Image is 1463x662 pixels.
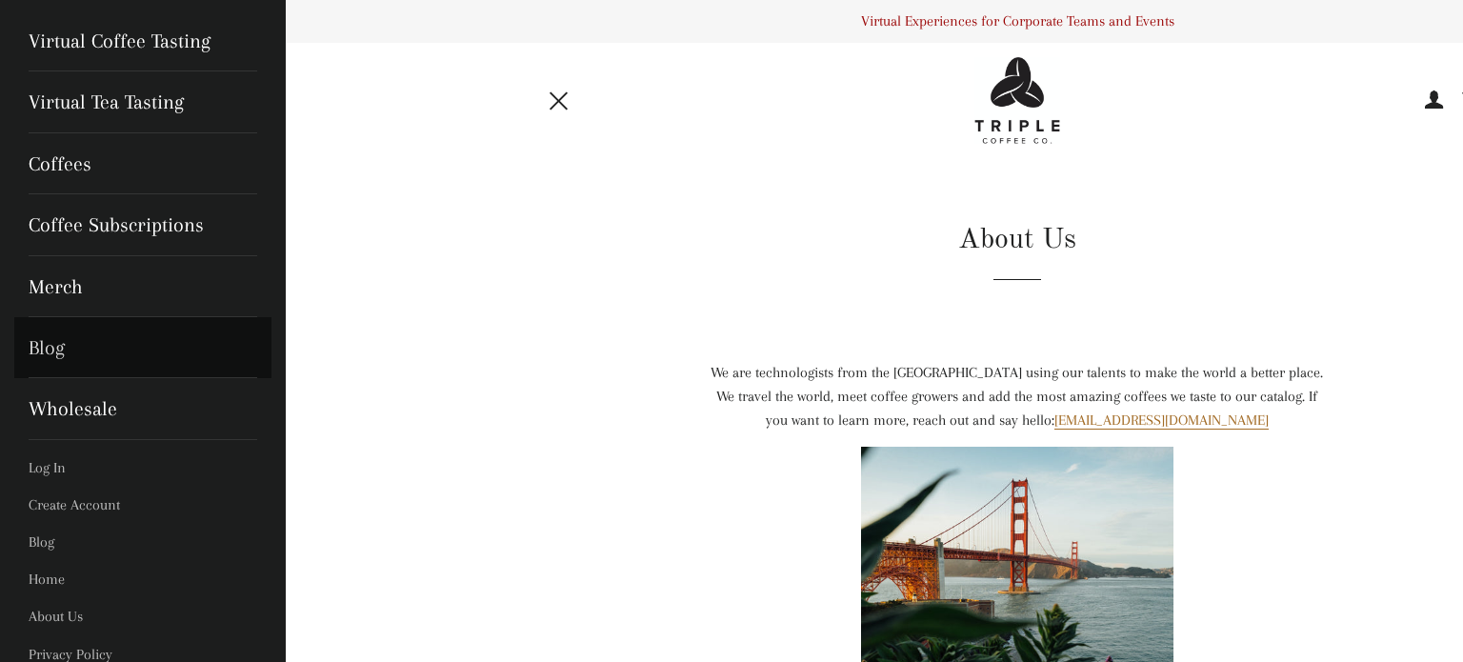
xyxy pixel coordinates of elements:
[14,561,271,598] a: Home
[14,71,271,132] a: Virtual Tea Tasting
[627,220,1408,260] h1: About Us
[14,317,271,378] a: Blog
[14,10,271,71] a: Virtual Coffee Tasting
[708,361,1327,432] div: We are technologists from the [GEOGRAPHIC_DATA] using our talents to make the world a better plac...
[974,57,1060,144] img: Triple Coffee Co - Logo
[14,256,271,317] a: Merch
[14,598,271,635] a: About Us
[14,194,271,255] a: Coffee Subscriptions
[1054,411,1269,430] a: [EMAIL_ADDRESS][DOMAIN_NAME]
[14,487,271,524] a: Create Account
[14,450,271,487] a: Log In
[14,133,271,194] a: Coffees
[14,524,271,561] a: Blog
[14,378,271,439] a: Wholesale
